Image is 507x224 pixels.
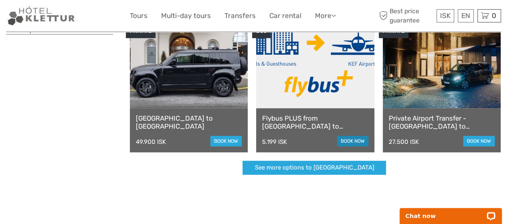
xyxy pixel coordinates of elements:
a: book now [210,136,242,146]
div: EN [458,9,474,22]
div: 5.199 ISK [262,138,287,145]
a: Flybus PLUS from [GEOGRAPHIC_DATA] to [GEOGRAPHIC_DATA] [262,114,368,131]
a: Private Airport Transfer - [GEOGRAPHIC_DATA] to [GEOGRAPHIC_DATA] [389,114,495,131]
a: Car rental [269,10,301,22]
a: [GEOGRAPHIC_DATA] to [GEOGRAPHIC_DATA] [136,114,242,131]
a: Multi-day tours [161,10,211,22]
a: See more options to [GEOGRAPHIC_DATA] [242,161,386,175]
a: Transfers [224,10,256,22]
span: Best price guarantee [377,7,434,24]
iframe: LiveChat chat widget [394,199,507,224]
a: book now [337,136,368,146]
div: 27.500 ISK [389,138,419,145]
img: Our services [6,6,77,26]
span: 0 [491,12,497,20]
div: 49.900 ISK [136,138,166,145]
span: ISK [440,12,450,20]
a: More [315,10,336,22]
a: book now [463,136,495,146]
a: Tours [130,10,147,22]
